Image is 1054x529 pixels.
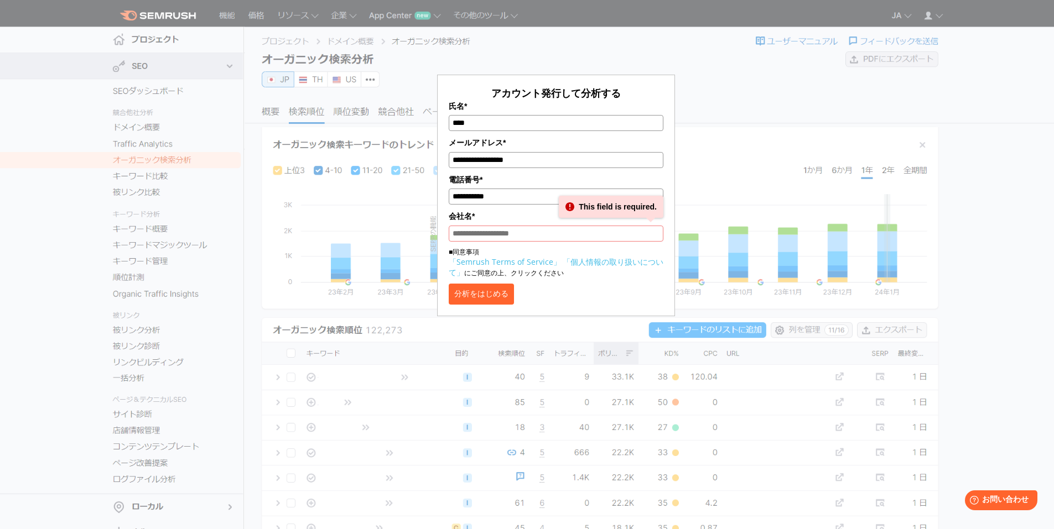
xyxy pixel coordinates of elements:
[491,86,621,99] span: アカウント発行して分析する
[559,196,663,218] div: This field is required.
[449,256,561,267] a: 「Semrush Terms of Service」
[449,247,663,278] p: ■同意事項 にご同意の上、クリックください
[449,284,514,305] button: 分析をはじめる
[956,486,1042,517] iframe: Help widget launcher
[449,256,663,277] a: 「個人情報の取り扱いについて」
[449,174,663,186] label: 電話番号*
[449,137,663,149] label: メールアドレス*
